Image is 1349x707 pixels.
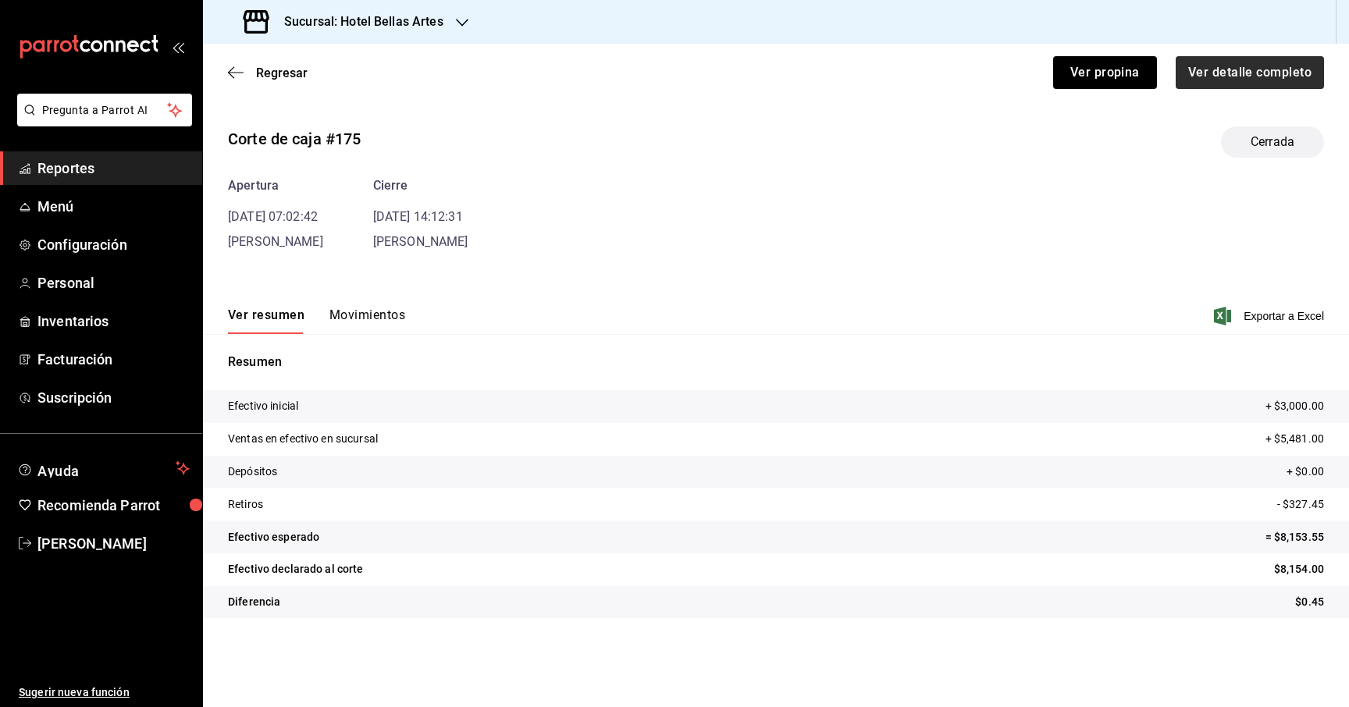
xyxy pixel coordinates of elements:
[228,431,378,447] p: Ventas en efectivo en sucursal
[1265,398,1324,414] p: + $3,000.00
[1287,464,1324,480] p: + $0.00
[37,234,190,255] span: Configuración
[373,176,468,195] div: Cierre
[1277,496,1324,513] p: - $327.45
[329,307,405,334] button: Movimientos
[37,495,190,516] span: Recomienda Parrot
[37,459,169,478] span: Ayuda
[1176,56,1324,89] button: Ver detalle completo
[228,176,323,195] div: Apertura
[228,66,308,80] button: Regresar
[1053,56,1157,89] button: Ver propina
[172,41,184,53] button: open_drawer_menu
[1295,594,1324,610] p: $0.45
[17,94,192,126] button: Pregunta a Parrot AI
[37,272,190,293] span: Personal
[1241,133,1304,151] span: Cerrada
[228,529,319,545] p: Efectivo esperado
[228,496,263,513] p: Retiros
[37,387,190,408] span: Suscripción
[42,102,168,119] span: Pregunta a Parrot AI
[373,209,463,224] time: [DATE] 14:12:31
[228,594,280,610] p: Diferencia
[228,209,318,224] time: [DATE] 07:02:42
[228,234,323,249] span: [PERSON_NAME]
[228,127,361,151] div: Corte de caja #175
[11,113,192,130] a: Pregunta a Parrot AI
[37,533,190,554] span: [PERSON_NAME]
[19,684,190,701] span: Sugerir nueva función
[37,311,190,332] span: Inventarios
[1274,561,1324,577] p: $8,154.00
[373,234,468,249] span: [PERSON_NAME]
[37,158,190,179] span: Reportes
[256,66,308,80] span: Regresar
[1265,431,1324,447] p: + $5,481.00
[228,561,364,577] p: Efectivo declarado al corte
[1217,307,1324,325] button: Exportar a Excel
[228,464,277,480] p: Depósitos
[1265,529,1324,545] p: = $8,153.55
[37,349,190,370] span: Facturación
[228,353,1324,371] p: Resumen
[228,398,298,414] p: Efectivo inicial
[272,12,443,31] h3: Sucursal: Hotel Bellas Artes
[228,307,304,334] button: Ver resumen
[37,196,190,217] span: Menú
[228,307,405,334] div: navigation tabs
